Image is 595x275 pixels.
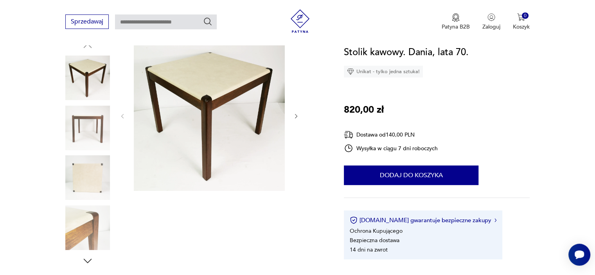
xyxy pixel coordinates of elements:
img: Zdjęcie produktu Stolik kawowy. Dania, lata 70. [65,106,110,150]
button: [DOMAIN_NAME] gwarantuje bezpieczne zakupy [350,216,496,224]
div: Dostawa od 140,00 PLN [344,130,438,140]
button: Patyna B2B [442,13,470,31]
h1: Stolik kawowy. Dania, lata 70. [344,45,469,60]
div: Wysyłka w ciągu 7 dni roboczych [344,144,438,153]
button: Szukaj [203,17,212,26]
img: Ikona koszyka [517,13,525,21]
img: Zdjęcie produktu Stolik kawowy. Dania, lata 70. [65,56,110,100]
iframe: Smartsupp widget button [568,244,590,266]
div: 0 [522,13,528,19]
button: Sprzedawaj [65,14,109,29]
li: Bezpieczna dostawa [350,237,399,244]
button: Dodaj do koszyka [344,165,478,185]
img: Ikona diamentu [347,68,354,75]
p: Patyna B2B [442,23,470,31]
li: 14 dni na zwrot [350,246,388,253]
button: 0Koszyk [513,13,530,31]
img: Patyna - sklep z meblami i dekoracjami vintage [288,9,312,33]
img: Ikona strzałki w prawo [494,218,497,222]
img: Zdjęcie produktu Stolik kawowy. Dania, lata 70. [65,155,110,200]
img: Ikona dostawy [344,130,353,140]
a: Ikona medaluPatyna B2B [442,13,470,31]
a: Sprzedawaj [65,20,109,25]
img: Ikona certyfikatu [350,216,358,224]
img: Ikona medalu [452,13,460,22]
p: Koszyk [513,23,530,31]
img: Zdjęcie produktu Stolik kawowy. Dania, lata 70. [134,40,285,191]
div: Unikat - tylko jedna sztuka! [344,66,423,77]
li: Ochrona Kupującego [350,227,403,235]
p: Zaloguj [482,23,500,31]
p: 820,00 zł [344,102,384,117]
img: Ikonka użytkownika [487,13,495,21]
img: Zdjęcie produktu Stolik kawowy. Dania, lata 70. [65,205,110,250]
button: Zaloguj [482,13,500,31]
